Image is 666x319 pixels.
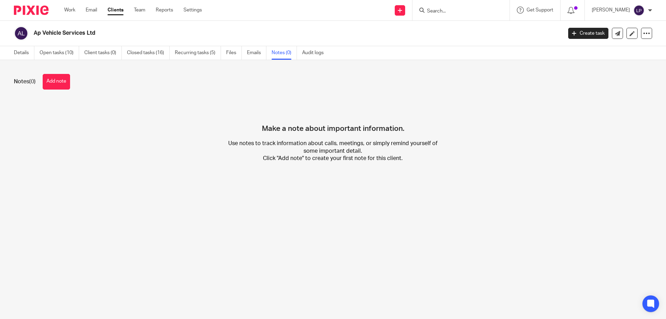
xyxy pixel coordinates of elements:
[262,100,404,133] h4: Make a note about important information.
[14,78,36,85] h1: Notes
[568,28,608,39] a: Create task
[14,6,49,15] img: Pixie
[227,140,439,162] p: Use notes to track information about calls, meetings, or simply remind yourself of some important...
[302,46,329,60] a: Audit logs
[43,74,70,90] button: Add note
[14,26,28,41] img: svg%3E
[29,79,36,84] span: (0)
[34,30,453,37] h2: Ap Vehicle Services Ltd
[272,46,297,60] a: Notes (0)
[84,46,122,60] a: Client tasks (0)
[247,46,266,60] a: Emails
[527,8,553,12] span: Get Support
[64,7,75,14] a: Work
[175,46,221,60] a: Recurring tasks (5)
[40,46,79,60] a: Open tasks (10)
[183,7,202,14] a: Settings
[127,46,170,60] a: Closed tasks (16)
[108,7,123,14] a: Clients
[156,7,173,14] a: Reports
[633,5,644,16] img: svg%3E
[14,46,34,60] a: Details
[86,7,97,14] a: Email
[226,46,242,60] a: Files
[134,7,145,14] a: Team
[592,7,630,14] p: [PERSON_NAME]
[426,8,489,15] input: Search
